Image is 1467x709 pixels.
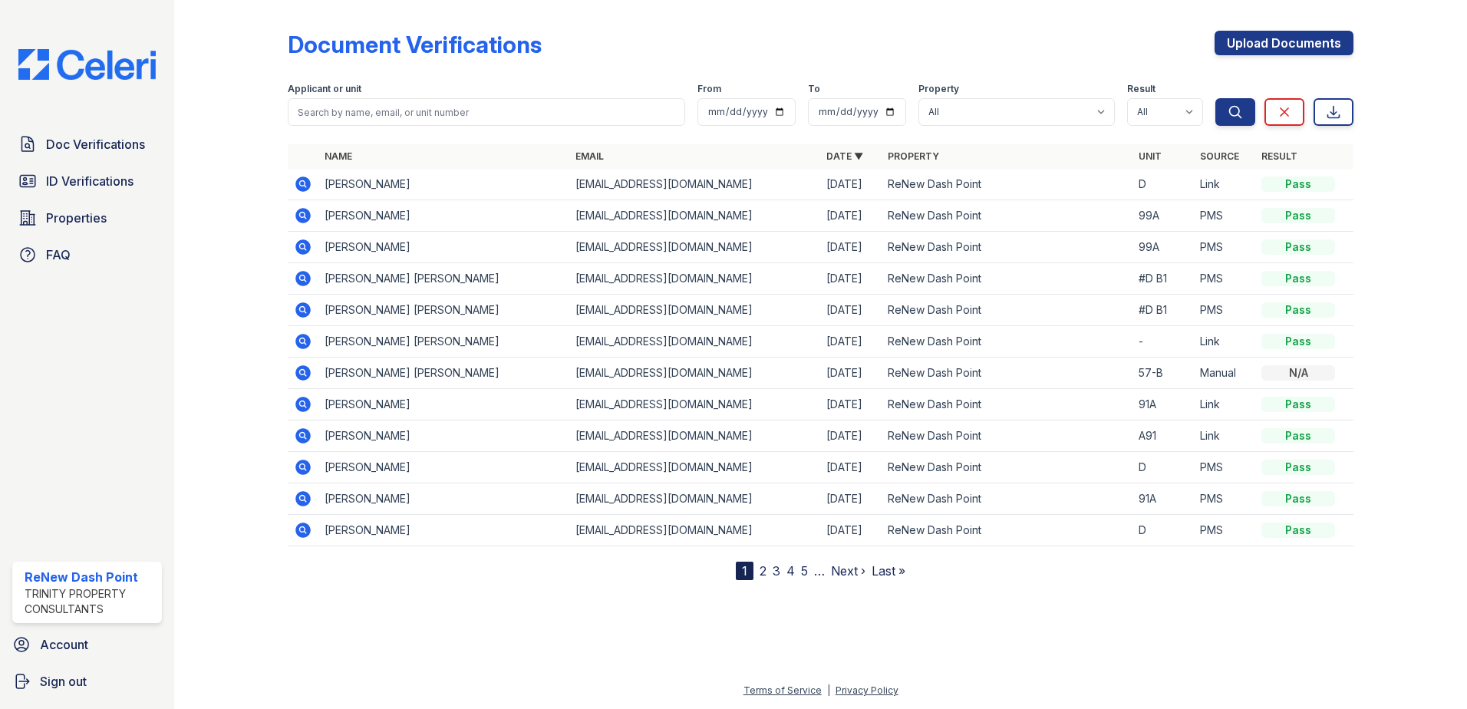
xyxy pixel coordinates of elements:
[1261,271,1335,286] div: Pass
[288,31,542,58] div: Document Verifications
[12,129,162,160] a: Doc Verifications
[40,672,87,691] span: Sign out
[569,232,820,263] td: [EMAIL_ADDRESS][DOMAIN_NAME]
[736,562,753,580] div: 1
[1194,232,1255,263] td: PMS
[569,326,820,358] td: [EMAIL_ADDRESS][DOMAIN_NAME]
[569,483,820,515] td: [EMAIL_ADDRESS][DOMAIN_NAME]
[1261,239,1335,255] div: Pass
[1132,358,1194,389] td: 57-B
[40,635,88,654] span: Account
[1261,397,1335,412] div: Pass
[882,358,1132,389] td: ReNew Dash Point
[826,150,863,162] a: Date ▼
[6,49,168,80] img: CE_Logo_Blue-a8612792a0a2168367f1c8372b55b34899dd931a85d93a1a3d3e32e68fde9ad4.png
[1132,169,1194,200] td: D
[1194,515,1255,546] td: PMS
[575,150,604,162] a: Email
[697,83,721,95] label: From
[760,563,766,579] a: 2
[1194,420,1255,452] td: Link
[820,295,882,326] td: [DATE]
[1132,389,1194,420] td: 91A
[1132,515,1194,546] td: D
[1132,420,1194,452] td: A91
[318,515,569,546] td: [PERSON_NAME]
[12,239,162,270] a: FAQ
[318,389,569,420] td: [PERSON_NAME]
[882,295,1132,326] td: ReNew Dash Point
[836,684,898,696] a: Privacy Policy
[820,232,882,263] td: [DATE]
[1194,263,1255,295] td: PMS
[318,420,569,452] td: [PERSON_NAME]
[1261,365,1335,381] div: N/A
[882,420,1132,452] td: ReNew Dash Point
[288,98,685,126] input: Search by name, email, or unit number
[569,200,820,232] td: [EMAIL_ADDRESS][DOMAIN_NAME]
[569,263,820,295] td: [EMAIL_ADDRESS][DOMAIN_NAME]
[1261,334,1335,349] div: Pass
[831,563,865,579] a: Next ›
[1132,200,1194,232] td: 99A
[1261,460,1335,475] div: Pass
[820,263,882,295] td: [DATE]
[1261,176,1335,192] div: Pass
[318,483,569,515] td: [PERSON_NAME]
[820,358,882,389] td: [DATE]
[1194,389,1255,420] td: Link
[1132,232,1194,263] td: 99A
[773,563,780,579] a: 3
[12,166,162,196] a: ID Verifications
[1261,491,1335,506] div: Pass
[6,666,168,697] a: Sign out
[25,586,156,617] div: Trinity Property Consultants
[820,169,882,200] td: [DATE]
[288,83,361,95] label: Applicant or unit
[820,452,882,483] td: [DATE]
[814,562,825,580] span: …
[808,83,820,95] label: To
[1261,428,1335,444] div: Pass
[25,568,156,586] div: ReNew Dash Point
[318,326,569,358] td: [PERSON_NAME] [PERSON_NAME]
[1215,31,1353,55] a: Upload Documents
[872,563,905,579] a: Last »
[318,358,569,389] td: [PERSON_NAME] [PERSON_NAME]
[569,389,820,420] td: [EMAIL_ADDRESS][DOMAIN_NAME]
[1261,302,1335,318] div: Pass
[46,172,134,190] span: ID Verifications
[882,232,1132,263] td: ReNew Dash Point
[801,563,808,579] a: 5
[1132,295,1194,326] td: #D B1
[318,295,569,326] td: [PERSON_NAME] [PERSON_NAME]
[882,200,1132,232] td: ReNew Dash Point
[569,358,820,389] td: [EMAIL_ADDRESS][DOMAIN_NAME]
[882,263,1132,295] td: ReNew Dash Point
[882,169,1132,200] td: ReNew Dash Point
[1132,263,1194,295] td: #D B1
[569,420,820,452] td: [EMAIL_ADDRESS][DOMAIN_NAME]
[743,684,822,696] a: Terms of Service
[820,515,882,546] td: [DATE]
[820,200,882,232] td: [DATE]
[569,295,820,326] td: [EMAIL_ADDRESS][DOMAIN_NAME]
[569,515,820,546] td: [EMAIL_ADDRESS][DOMAIN_NAME]
[1132,326,1194,358] td: -
[827,684,830,696] div: |
[1127,83,1155,95] label: Result
[569,452,820,483] td: [EMAIL_ADDRESS][DOMAIN_NAME]
[46,209,107,227] span: Properties
[318,232,569,263] td: [PERSON_NAME]
[325,150,352,162] a: Name
[820,326,882,358] td: [DATE]
[1194,452,1255,483] td: PMS
[1139,150,1162,162] a: Unit
[888,150,939,162] a: Property
[820,483,882,515] td: [DATE]
[318,263,569,295] td: [PERSON_NAME] [PERSON_NAME]
[882,389,1132,420] td: ReNew Dash Point
[786,563,795,579] a: 4
[1194,326,1255,358] td: Link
